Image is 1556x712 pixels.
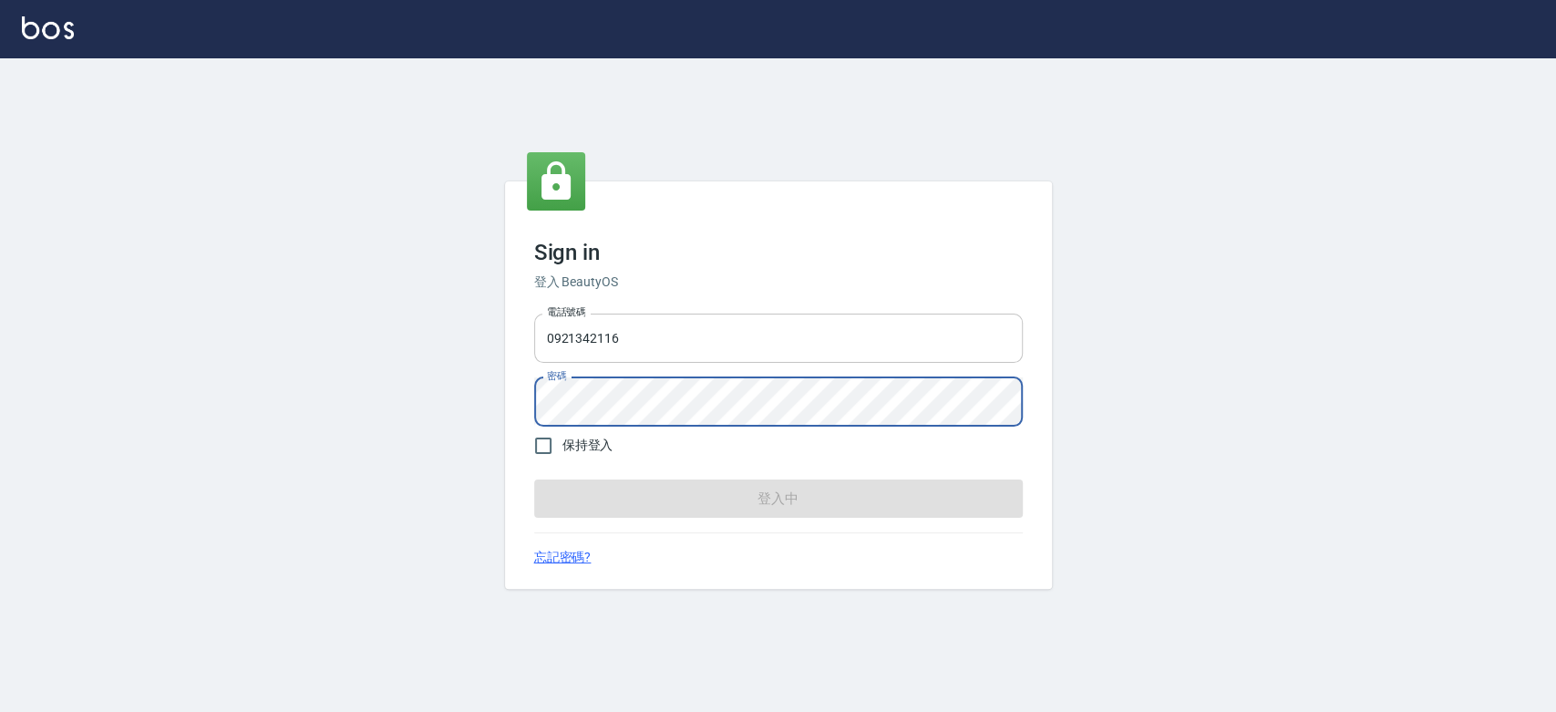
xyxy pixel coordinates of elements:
span: 保持登入 [562,436,613,455]
h6: 登入 BeautyOS [534,273,1023,292]
label: 密碼 [547,369,566,383]
h3: Sign in [534,240,1023,265]
label: 電話號碼 [547,305,585,319]
a: 忘記密碼? [534,548,592,567]
img: Logo [22,16,74,39]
